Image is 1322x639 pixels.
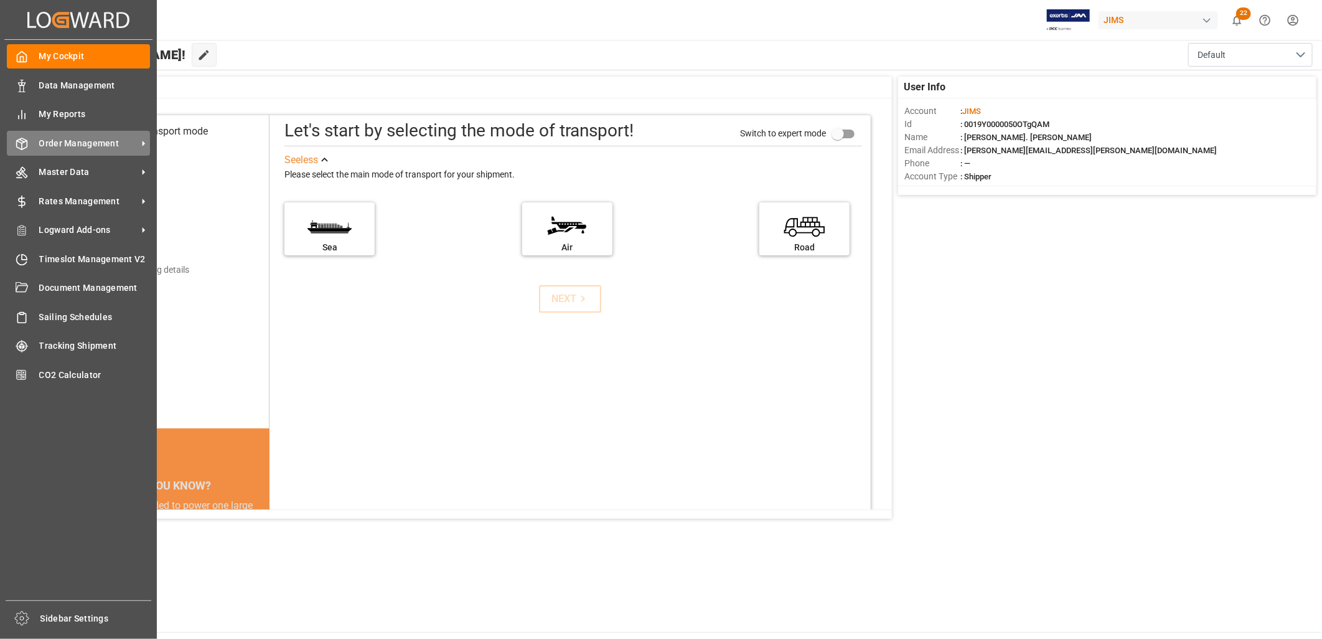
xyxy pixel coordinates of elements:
button: Help Center [1251,6,1279,34]
a: My Cockpit [7,44,150,69]
span: Data Management [39,79,151,92]
div: Road [766,241,843,254]
span: Timeslot Management V2 [39,253,151,266]
span: JIMS [962,107,981,116]
span: Account [904,105,960,118]
span: : — [960,159,970,168]
a: Document Management [7,276,150,300]
div: NEXT [551,291,589,306]
div: The energy needed to power one large container ship across the ocean in a single day is the same ... [85,498,255,573]
a: CO2 Calculator [7,362,150,387]
button: show 22 new notifications [1223,6,1251,34]
span: : 0019Y0000050OTgQAM [960,120,1049,129]
span: Name [904,131,960,144]
span: Sailing Schedules [39,311,151,324]
span: Default [1198,49,1226,62]
button: open menu [1188,43,1313,67]
span: : [960,107,981,116]
span: Tracking Shipment [39,339,151,353]
span: : Shipper [960,172,991,181]
div: Let's start by selecting the mode of transport! [284,118,634,144]
img: Exertis%20JAM%20-%20Email%20Logo.jpg_1722504956.jpg [1047,9,1090,31]
span: Sidebar Settings [40,612,152,625]
button: JIMS [1099,8,1223,32]
span: : [PERSON_NAME]. [PERSON_NAME] [960,133,1092,142]
div: DID YOU KNOW? [70,472,270,498]
div: Sea [291,241,368,254]
span: User Info [904,80,946,95]
a: Sailing Schedules [7,305,150,329]
span: My Reports [39,108,151,121]
span: Id [904,118,960,131]
span: Document Management [39,282,151,295]
span: Rates Management [39,195,138,208]
span: : [PERSON_NAME][EMAIL_ADDRESS][PERSON_NAME][DOMAIN_NAME] [960,146,1217,155]
div: Add shipping details [111,263,189,277]
div: Please select the main mode of transport for your shipment. [284,168,861,182]
a: Timeslot Management V2 [7,247,150,271]
span: 22 [1236,7,1251,20]
a: Data Management [7,73,150,97]
span: My Cockpit [39,50,151,63]
div: Select transport mode [111,124,208,139]
a: My Reports [7,102,150,126]
span: Email Address [904,144,960,157]
span: Phone [904,157,960,170]
button: NEXT [539,285,601,313]
a: Tracking Shipment [7,334,150,358]
span: Switch to expert mode [740,128,826,138]
span: CO2 Calculator [39,369,151,382]
div: See less [284,153,318,168]
span: Order Management [39,137,138,150]
div: Air [528,241,606,254]
span: Hello [PERSON_NAME]! [52,43,185,67]
div: JIMS [1099,11,1218,29]
span: Master Data [39,166,138,179]
button: next slide / item [252,498,270,588]
span: Logward Add-ons [39,224,138,237]
span: Account Type [904,170,960,183]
